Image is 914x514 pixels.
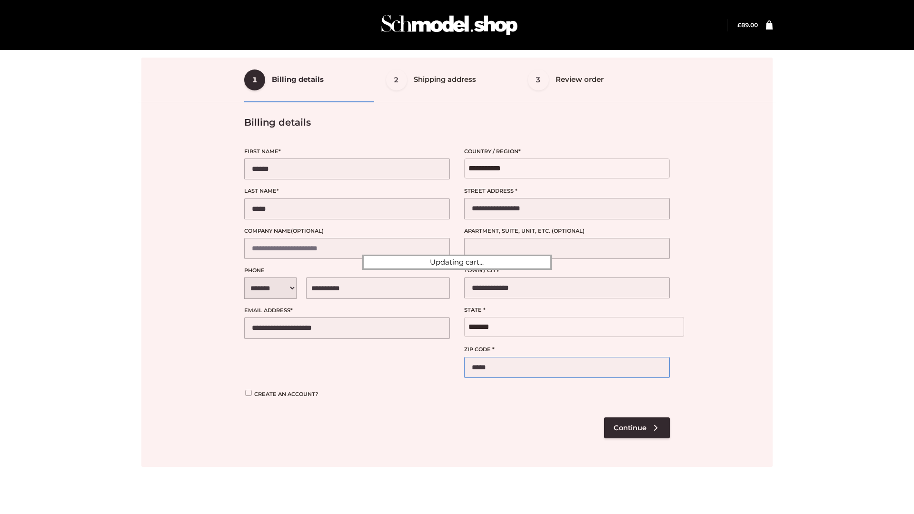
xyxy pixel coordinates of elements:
a: £89.00 [737,21,758,29]
span: £ [737,21,741,29]
bdi: 89.00 [737,21,758,29]
img: Schmodel Admin 964 [378,6,521,44]
div: Updating cart... [362,255,552,270]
